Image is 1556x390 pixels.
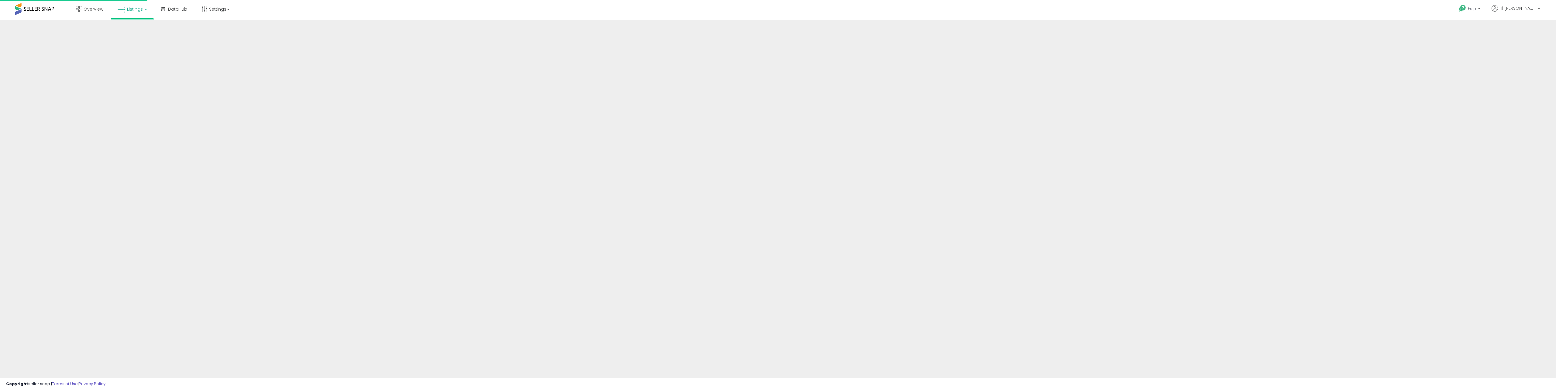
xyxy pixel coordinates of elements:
span: Listings [127,6,143,12]
i: Get Help [1459,5,1466,12]
span: Help [1468,6,1476,11]
a: Hi [PERSON_NAME] [1492,5,1540,19]
span: Overview [84,6,103,12]
span: Hi [PERSON_NAME] [1499,5,1536,11]
span: DataHub [168,6,187,12]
